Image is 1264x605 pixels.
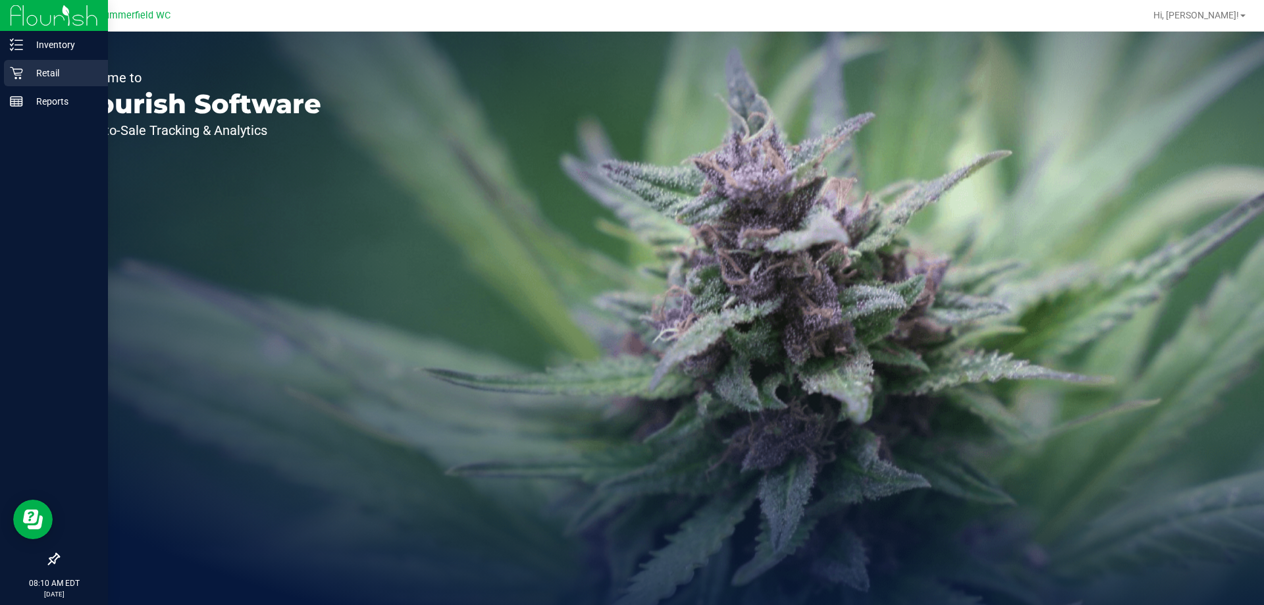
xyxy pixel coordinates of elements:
[71,124,321,137] p: Seed-to-Sale Tracking & Analytics
[6,577,102,589] p: 08:10 AM EDT
[23,65,102,81] p: Retail
[10,38,23,51] inline-svg: Inventory
[71,71,321,84] p: Welcome to
[23,37,102,53] p: Inventory
[13,500,53,539] iframe: Resource center
[71,91,321,117] p: Flourish Software
[23,93,102,109] p: Reports
[6,589,102,599] p: [DATE]
[98,10,171,21] span: Summerfield WC
[10,66,23,80] inline-svg: Retail
[1153,10,1239,20] span: Hi, [PERSON_NAME]!
[10,95,23,108] inline-svg: Reports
